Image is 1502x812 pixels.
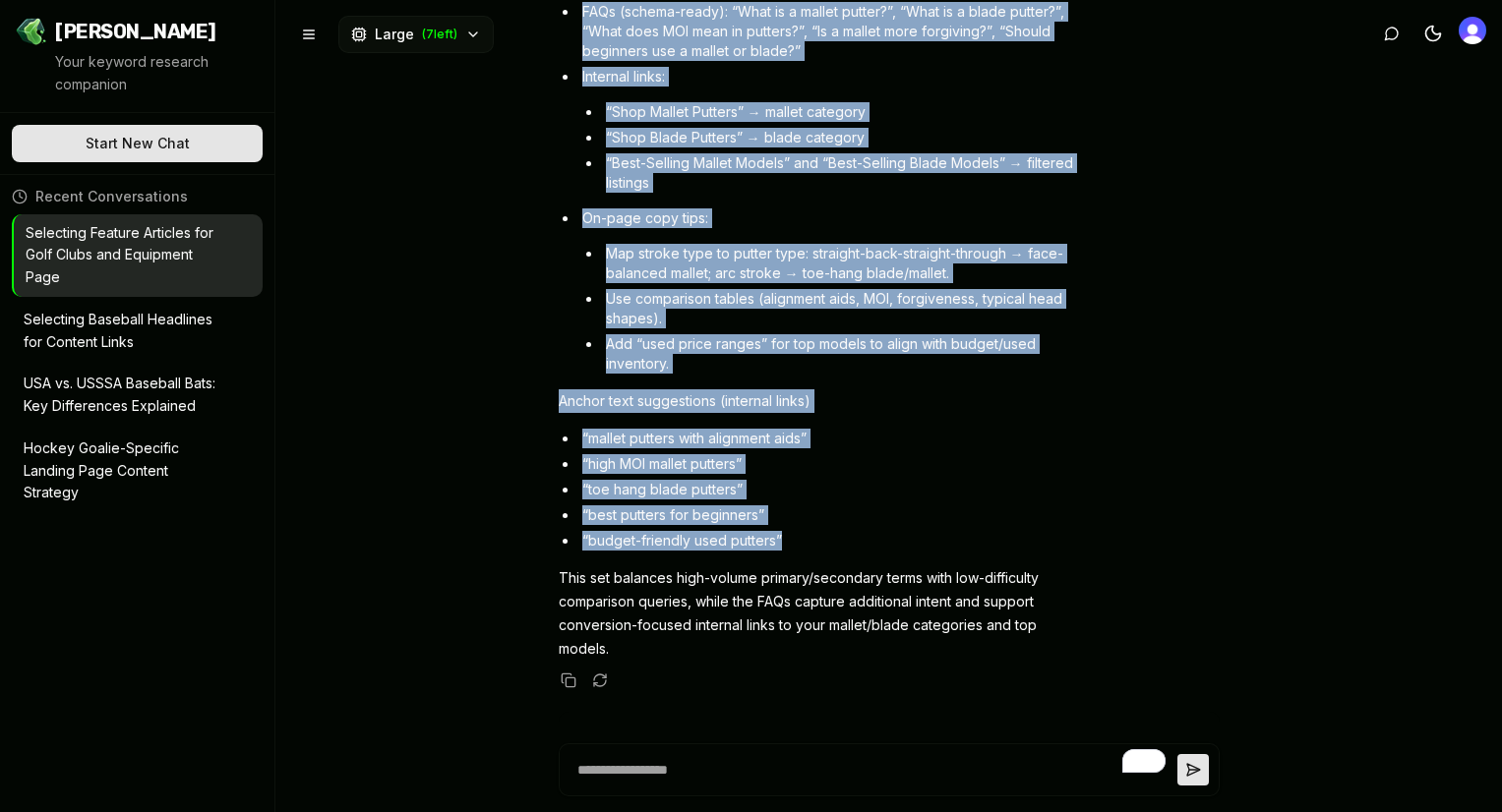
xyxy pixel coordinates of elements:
li: “Best-Selling Mallet Models” and “Best-Selling Blade Models” → filtered listings [602,153,1088,193]
button: Large(7left) [338,16,494,53]
span: [PERSON_NAME] [55,18,216,45]
textarea: To enrich screen reader interactions, please activate Accessibility in Grammarly extension settings [570,744,1177,795]
li: “toe hang blade putters” [578,480,1088,499]
p: Selecting Baseball Headlines for Content Links [24,309,223,354]
li: “high MOI mallet putters” [578,454,1088,474]
li: FAQs (schema-ready): “What is a mallet putter?”, “What is a blade putter?”, “What does MOI mean i... [578,2,1088,61]
p: Anchor text suggestions (internal links) [559,389,1088,413]
p: Selecting Feature Articles for Golf Clubs and Equipment Page [26,222,223,289]
li: Use comparison tables (alignment aids, MOI, forgiveness, typical head shapes). [602,289,1088,328]
li: “budget-friendly used putters” [578,531,1088,551]
p: USA vs. USSSA Baseball Bats: Key Differences Explained [24,373,223,418]
li: On-page copy tips: [578,208,1088,374]
span: Start New Chat [86,134,190,153]
li: Map stroke type to putter type: straight-back-straight-through → face-balanced mallet; arc stroke... [602,244,1088,283]
button: Open user button [1459,17,1486,44]
img: Jello SEO Logo [16,16,47,47]
span: ( 7 left) [422,27,457,42]
span: Recent Conversations [35,187,188,206]
p: This set balances high-volume primary/secondary terms with low-difficulty comparison queries, whi... [559,566,1088,661]
img: Lauren Sauser [1459,17,1486,44]
li: Add “used price ranges” for top models to align with budget/used inventory. [602,334,1088,374]
button: Start New Chat [12,125,263,162]
p: Hockey Goalie-Specific Landing Page Content Strategy [24,437,223,504]
button: Selecting Feature Articles for Golf Clubs and Equipment Page [14,214,263,297]
li: “Shop Blade Putters” → blade category [602,128,1088,147]
li: Internal links: [578,67,1088,193]
p: Your keyword research companion [55,51,259,96]
li: “mallet putters with alignment aids” [578,429,1088,448]
button: Hockey Goalie-Specific Landing Page Content Strategy [12,430,263,512]
li: “Shop Mallet Putters” → mallet category [602,102,1088,122]
button: Selecting Baseball Headlines for Content Links [12,301,263,362]
button: USA vs. USSSA Baseball Bats: Key Differences Explained [12,365,263,426]
li: “best putters for beginners” [578,505,1088,525]
span: Large [375,25,414,44]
